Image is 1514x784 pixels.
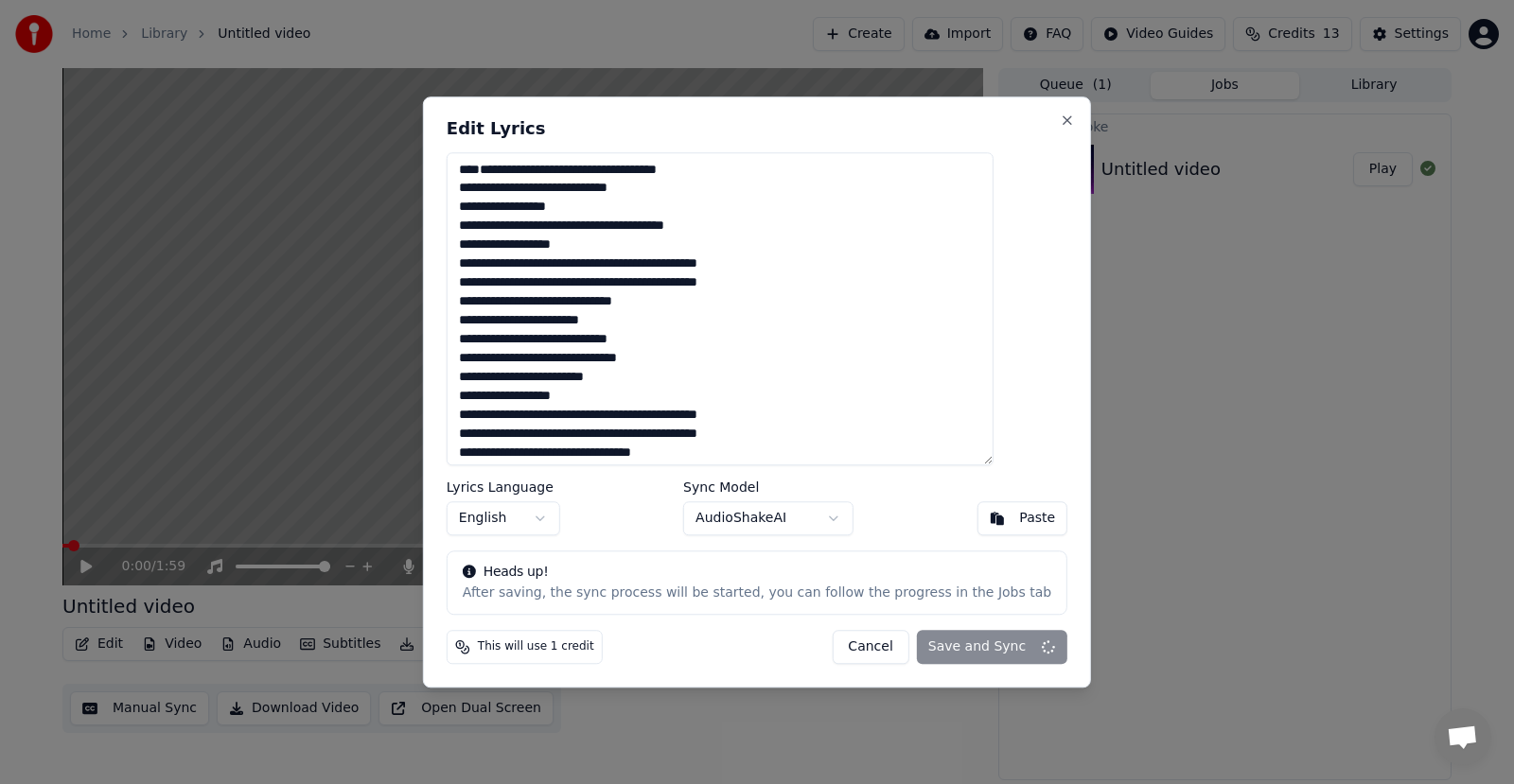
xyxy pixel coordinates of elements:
[977,501,1067,535] button: Paste
[463,584,1051,602] div: After saving, the sync process will be started, you can follow the progress in the Jobs tab
[447,120,1067,137] h2: Edit Lyrics
[447,480,560,494] label: Lyrics Language
[683,480,854,494] label: Sync Model
[478,639,594,654] span: This will use 1 credit
[1019,509,1055,528] div: Paste
[463,563,1051,582] div: Heads up!
[832,630,908,664] button: Cancel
